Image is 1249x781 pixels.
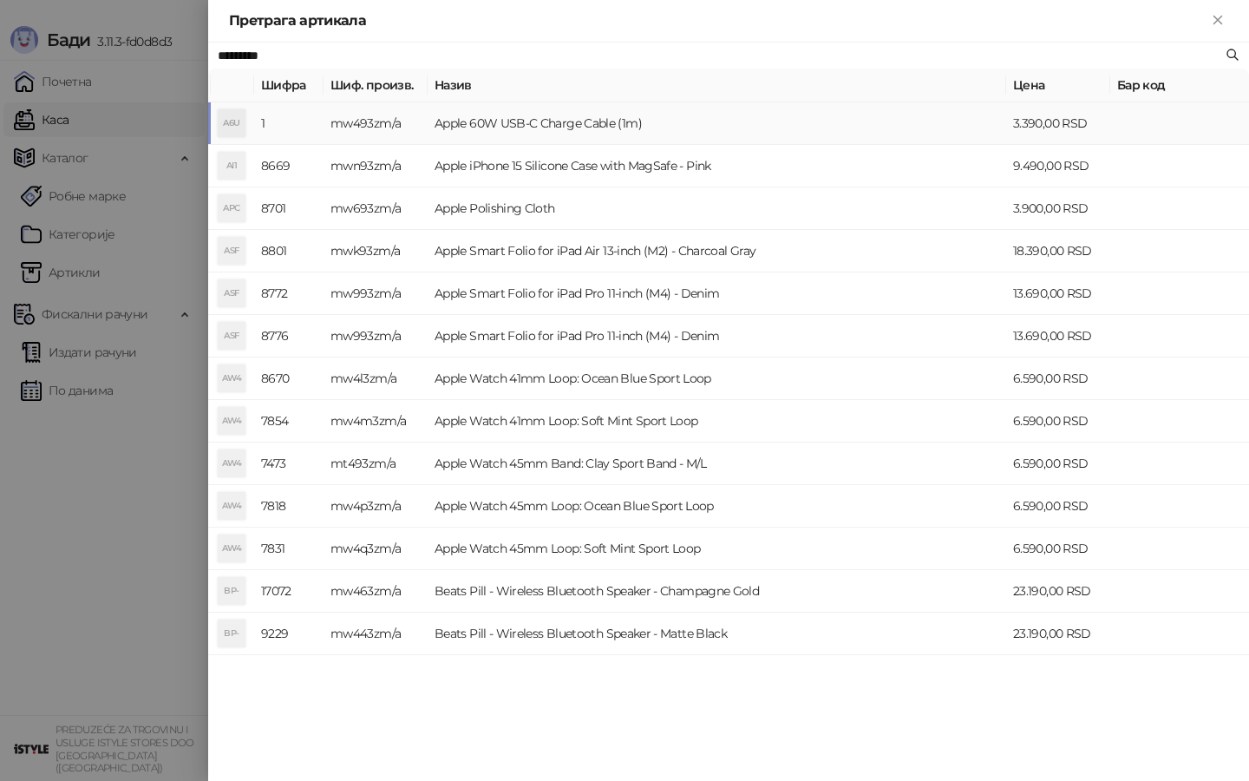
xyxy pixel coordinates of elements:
[324,485,428,528] td: mw4p3zm/a
[324,102,428,145] td: mw493zm/a
[428,400,1006,443] td: Apple Watch 41mm Loop: Soft Mint Sport Loop
[428,613,1006,655] td: Beats Pill - Wireless Bluetooth Speaker - Matte Black
[428,528,1006,570] td: Apple Watch 45mm Loop: Soft Mint Sport Loop
[218,620,245,647] div: BP-
[1006,485,1110,528] td: 6.590,00 RSD
[218,577,245,605] div: BP-
[254,315,324,358] td: 8776
[218,237,245,265] div: ASF
[218,194,245,222] div: APC
[324,443,428,485] td: mt493zm/a
[1006,570,1110,613] td: 23.190,00 RSD
[428,230,1006,272] td: Apple Smart Folio for iPad Air 13-inch (M2) - Charcoal Gray
[324,145,428,187] td: mwn93zm/a
[324,187,428,230] td: mw693zm/a
[218,450,245,477] div: AW4
[218,279,245,307] div: ASF
[229,10,1207,31] div: Претрага артикала
[428,485,1006,528] td: Apple Watch 45mm Loop: Ocean Blue Sport Loop
[1006,69,1110,102] th: Цена
[324,230,428,272] td: mwk93zm/a
[1207,10,1228,31] button: Close
[428,145,1006,187] td: Apple iPhone 15 Silicone Case with MagSafe - Pink
[218,492,245,520] div: AW4
[1006,443,1110,485] td: 6.590,00 RSD
[254,230,324,272] td: 8801
[324,528,428,570] td: mw4q3zm/a
[428,272,1006,315] td: Apple Smart Folio for iPad Pro 11-inch (M4) - Denim
[1006,528,1110,570] td: 6.590,00 RSD
[1006,400,1110,443] td: 6.590,00 RSD
[254,358,324,400] td: 8670
[254,145,324,187] td: 8669
[428,69,1006,102] th: Назив
[1006,102,1110,145] td: 3.390,00 RSD
[254,613,324,655] td: 9229
[254,570,324,613] td: 17072
[1006,187,1110,230] td: 3.900,00 RSD
[254,443,324,485] td: 7473
[218,109,245,137] div: A6U
[324,358,428,400] td: mw4l3zm/a
[218,152,245,180] div: AI1
[254,400,324,443] td: 7854
[1006,358,1110,400] td: 6.590,00 RSD
[1110,69,1249,102] th: Бар код
[324,272,428,315] td: mw993zm/a
[1006,230,1110,272] td: 18.390,00 RSD
[428,570,1006,613] td: Beats Pill - Wireless Bluetooth Speaker - Champagne Gold
[428,102,1006,145] td: Apple 60W USB-C Charge Cable (1m)
[428,443,1006,485] td: Apple Watch 45mm Band: Clay Sport Band - M/L
[254,485,324,528] td: 7818
[254,272,324,315] td: 8772
[428,358,1006,400] td: Apple Watch 41mm Loop: Ocean Blue Sport Loop
[324,69,428,102] th: Шиф. произв.
[254,69,324,102] th: Шифра
[428,187,1006,230] td: Apple Polishing Cloth
[324,613,428,655] td: mw443zm/a
[1006,145,1110,187] td: 9.490,00 RSD
[428,315,1006,358] td: Apple Smart Folio for iPad Pro 11-inch (M4) - Denim
[218,364,245,392] div: AW4
[254,102,324,145] td: 1
[1006,613,1110,655] td: 23.190,00 RSD
[218,535,245,562] div: AW4
[324,315,428,358] td: mw993zm/a
[1006,315,1110,358] td: 13.690,00 RSD
[218,407,245,435] div: AW4
[218,322,245,350] div: ASF
[254,187,324,230] td: 8701
[324,400,428,443] td: mw4m3zm/a
[1006,272,1110,315] td: 13.690,00 RSD
[324,570,428,613] td: mw463zm/a
[254,528,324,570] td: 7831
